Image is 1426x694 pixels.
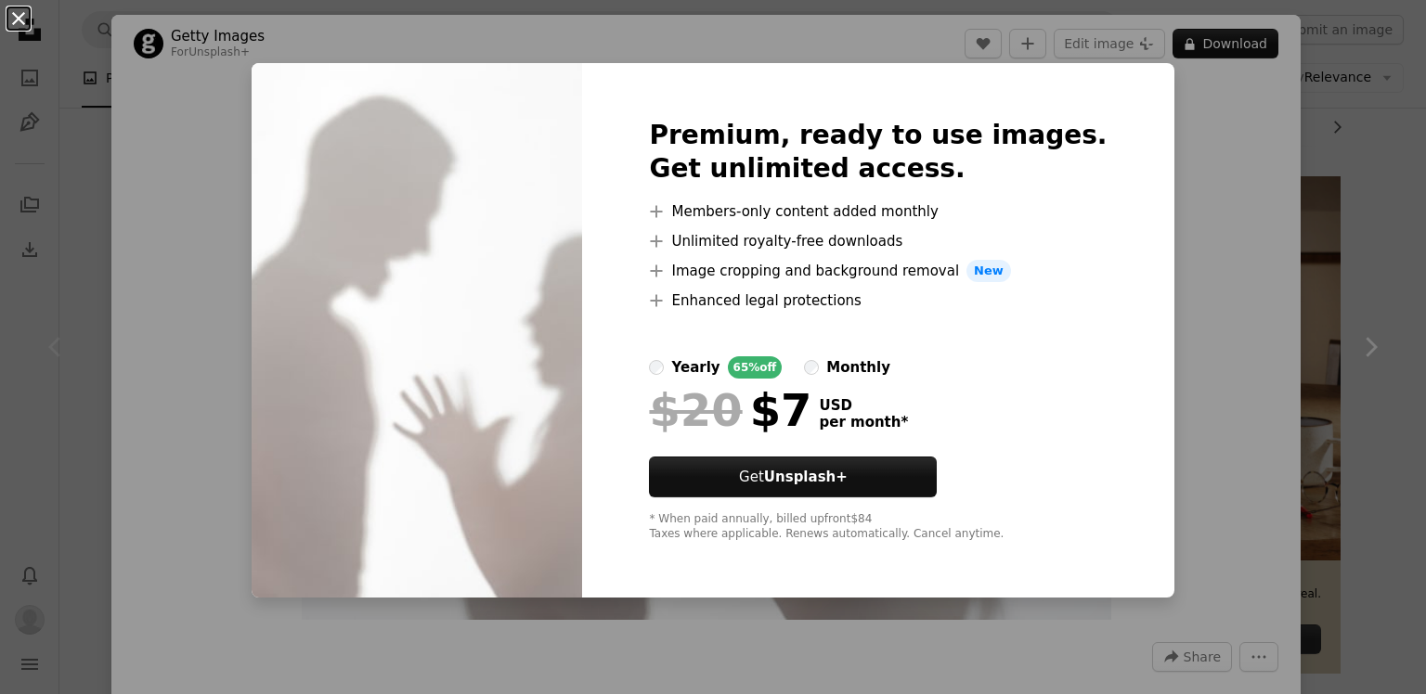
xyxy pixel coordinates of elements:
li: Enhanced legal protections [649,289,1107,312]
a: GetUnsplash+ [649,456,937,497]
div: 65% off [728,356,783,379]
div: * When paid annually, billed upfront $84 Taxes where applicable. Renews automatically. Cancel any... [649,512,1107,542]
div: monthly [826,356,890,379]
li: Unlimited royalty-free downloads [649,230,1107,252]
input: monthly [804,360,819,375]
div: $7 [649,386,811,434]
img: premium_photo-1658506696214-d0e234194f4d [252,63,582,598]
li: Members-only content added monthly [649,200,1107,223]
div: yearly [671,356,719,379]
li: Image cropping and background removal [649,260,1107,282]
span: New [966,260,1011,282]
span: USD [819,397,908,414]
span: $20 [649,386,742,434]
strong: Unsplash+ [764,469,848,485]
span: per month * [819,414,908,431]
input: yearly65%off [649,360,664,375]
h2: Premium, ready to use images. Get unlimited access. [649,119,1107,186]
